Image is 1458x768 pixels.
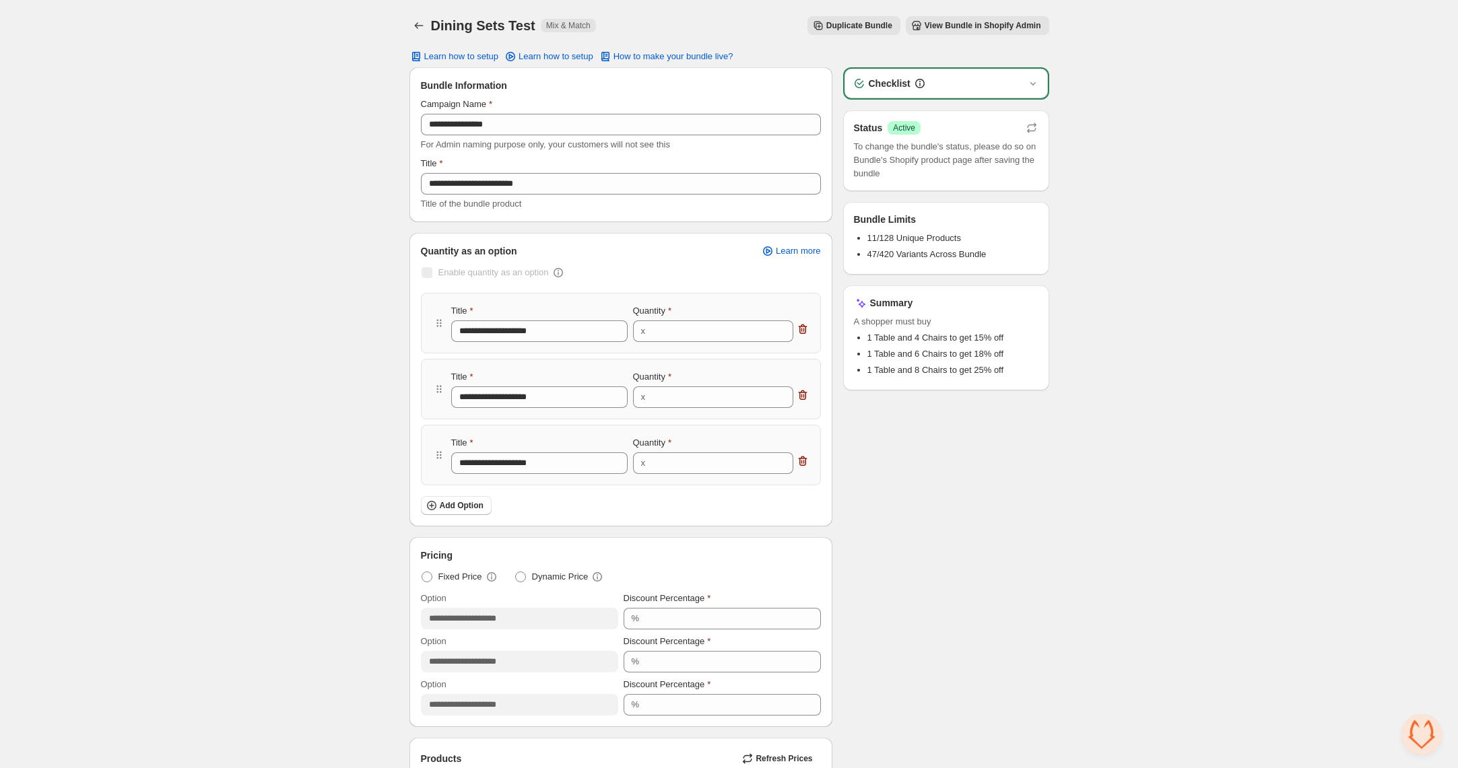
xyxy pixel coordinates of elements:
[401,47,507,66] button: Learn how to setup
[409,16,428,35] button: Back
[421,79,507,92] span: Bundle Information
[421,752,462,765] span: Products
[633,304,671,318] label: Quantity
[753,242,828,260] a: Learn more
[421,549,453,562] span: Pricing
[438,570,482,584] span: Fixed Price
[641,390,646,404] div: x
[546,20,591,31] span: Mix & Match
[421,157,443,170] label: Title
[496,47,601,66] a: Learn how to setup
[421,496,492,515] button: Add Option
[737,749,820,768] button: Refresh Prices
[421,98,493,111] label: Campaign Name
[632,655,640,668] div: %
[867,347,1038,361] li: 1 Table and 6 Chairs to get 18% off
[451,436,473,450] label: Title
[906,16,1049,35] button: View Bundle in Shopify Admin
[641,324,646,338] div: x
[633,436,671,450] label: Quantity
[424,51,499,62] span: Learn how to setup
[421,244,517,258] span: Quantity as an option
[421,139,670,149] span: For Admin naming purpose only, your customers will not see this
[451,370,473,384] label: Title
[421,678,446,691] label: Option
[632,698,640,711] div: %
[893,123,915,133] span: Active
[870,296,913,310] h3: Summary
[776,246,820,256] span: Learn more
[1401,714,1442,755] a: Open chat
[440,500,484,511] span: Add Option
[869,77,910,90] h3: Checklist
[624,678,711,691] label: Discount Percentage
[451,304,473,318] label: Title
[854,315,1038,328] span: A shopper must buy
[854,213,917,226] h3: Bundle Limits
[438,267,549,277] span: Enable quantity as an option
[421,199,522,209] span: Title of the bundle product
[633,370,671,384] label: Quantity
[624,592,711,605] label: Discount Percentage
[867,331,1038,345] li: 1 Table and 4 Chairs to get 15% off
[421,592,446,605] label: Option
[641,456,646,470] div: x
[624,635,711,648] label: Discount Percentage
[519,51,593,62] span: Learn how to setup
[756,753,812,764] span: Refresh Prices
[632,612,640,625] div: %
[925,20,1041,31] span: View Bundle in Shopify Admin
[867,233,961,243] span: 11/128 Unique Products
[826,20,892,31] span: Duplicate Bundle
[591,47,741,66] button: How to make your bundle live?
[854,121,883,135] h3: Status
[867,363,1038,377] li: 1 Table and 8 Chairs to get 25% off
[614,51,733,62] span: How to make your bundle live?
[867,249,987,259] span: 47/420 Variants Across Bundle
[532,570,589,584] span: Dynamic Price
[854,140,1038,180] span: To change the bundle's status, please do so on Bundle's Shopify product page after saving the bundle
[421,635,446,648] label: Option
[807,16,900,35] button: Duplicate Bundle
[431,18,535,34] h1: Dining Sets Test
